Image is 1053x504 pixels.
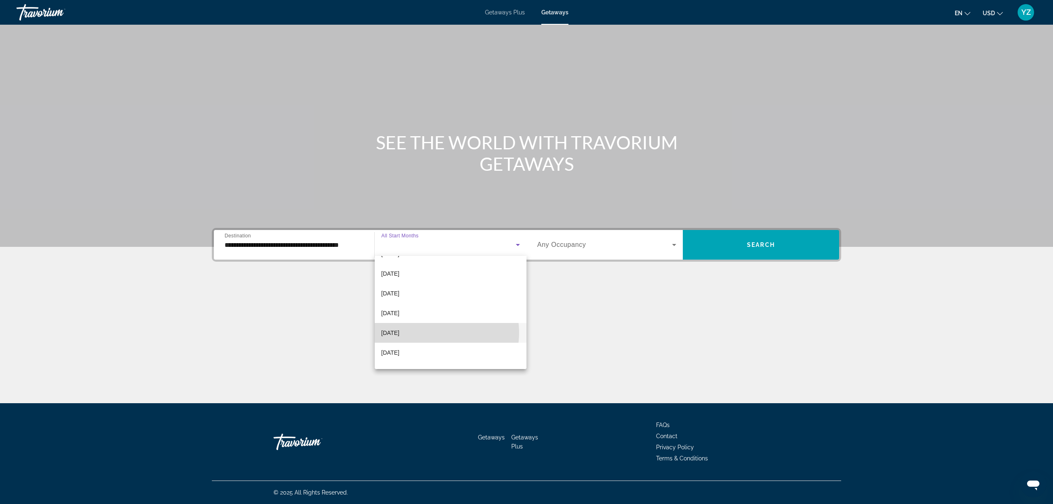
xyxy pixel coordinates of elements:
[381,328,399,338] span: [DATE]
[381,269,399,279] span: [DATE]
[381,308,399,318] span: [DATE]
[381,348,399,358] span: [DATE]
[381,367,399,377] span: [DATE]
[381,288,399,298] span: [DATE]
[1020,471,1046,497] iframe: Button to launch messaging window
